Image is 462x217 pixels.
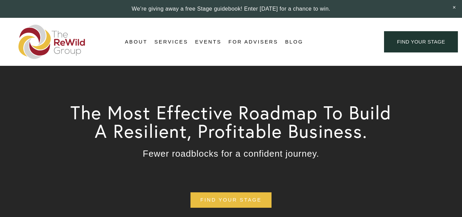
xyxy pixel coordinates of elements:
[125,37,147,47] a: folder dropdown
[228,37,278,47] a: For Advisers
[125,37,147,47] span: About
[143,148,319,159] span: Fewer roadblocks for a confident journey.
[154,37,188,47] a: folder dropdown
[70,101,397,143] span: The Most Effective Roadmap To Build A Resilient, Profitable Business.
[190,192,272,208] a: find your stage
[384,31,458,53] a: find your stage
[154,37,188,47] span: Services
[18,25,85,59] img: The ReWild Group
[285,37,303,47] a: Blog
[195,37,221,47] a: Events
